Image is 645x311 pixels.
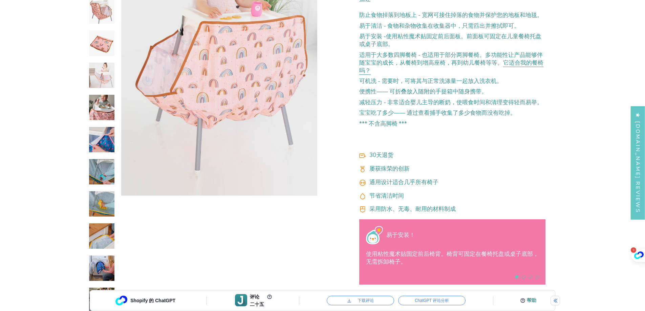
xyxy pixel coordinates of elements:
font: 易于清洁 - [359,22,386,30]
font: 使用粘性魔术贴固定前后面板。前面板可固定在儿童餐椅托盘或桌子底部。 [359,32,541,48]
font: 使用粘性魔术贴固定前后椅背。椅背可固定在餐椅托盘或桌子底部，无需拆卸椅子。 [366,250,539,266]
font: 宽网可接住掉落的食物并保护您的地板和地毯。 [422,11,543,19]
font: - 也适用于部分两脚餐椅。多功能性让产品能够伴随宝宝的成长，从餐椅到增高座椅，再到幼儿餐椅等等。 [359,51,543,67]
font: 易于安装！ [386,231,415,239]
font: 通用设计适合几乎所有椅子 [369,178,438,186]
font: 宝宝吃了多少—— [359,109,405,117]
font: 节省清洁时间 [369,192,404,200]
font: - [384,32,386,40]
font: 适用于大多数四脚餐椅 [359,51,417,59]
a: 它适合我的餐椅吗？ [359,59,543,76]
font: 它适合我的餐椅吗？ [359,59,543,74]
font: 减轻压力 [359,98,382,106]
div: 点击打开 Judge.me 浮动评论标签 [631,106,645,219]
font: - [418,11,421,19]
font: - 非常适合婴儿主导的断奶，使喂食时间和清理变得轻而易举。 [384,98,543,106]
font: 采用防水、无毒、耐用的材料制成 [369,205,456,213]
img: 受到成千上万父母的信赖 - 妈妈的小帮手 - 高脚椅食物接食器防溅垫 [366,226,383,244]
font: 防止食物掉落到地板上 [359,11,417,19]
font: 通过查看捕手收集了多少食物而没有吃掉。 [407,109,516,117]
font: 30天退货 [369,151,393,159]
font: 便携性—— [359,88,388,95]
font: 屡获殊荣的创新 [369,165,410,173]
font: 可折叠放入随附的手提箱中随身携带。 [389,88,487,95]
font: 需要时，可将其与正常洗涤量一起放入洗衣机。 [382,77,502,85]
font: 可机洗 [359,77,377,85]
font: 食物和杂物收集在收集器中，只需舀出并擦拭即可。 [387,22,520,30]
font: 易于安装 [359,32,382,40]
font: - [378,77,380,85]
